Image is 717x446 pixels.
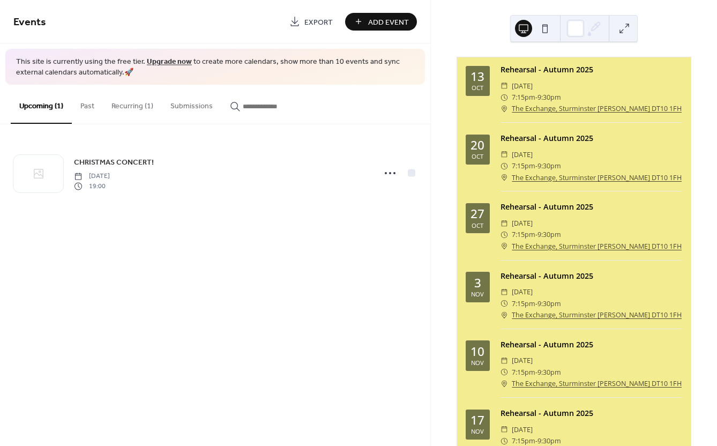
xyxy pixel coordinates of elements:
span: - [535,92,537,103]
a: The Exchange, Sturminster [PERSON_NAME] DT10 1FH [512,241,682,252]
div: 10 [470,346,484,358]
span: Export [304,17,333,28]
div: ​ [501,229,508,240]
div: Rehearsal - Autumn 2025 [501,64,682,76]
div: Rehearsal - Autumn 2025 [501,339,682,351]
a: Export [281,13,341,31]
div: ​ [501,367,508,378]
span: 7:15pm [512,92,535,103]
div: ​ [501,424,508,435]
span: 9:30pm [537,92,561,103]
span: This site is currently using the free tier. to create more calendars, show more than 10 events an... [16,57,414,78]
button: Recurring (1) [103,85,162,123]
span: - [535,160,537,172]
div: Rehearsal - Autumn 2025 [501,201,682,213]
button: Submissions [162,85,221,123]
span: - [535,298,537,309]
span: - [535,229,537,240]
span: [DATE] [74,172,110,181]
div: ​ [501,355,508,366]
span: 9:30pm [537,298,561,309]
div: ​ [501,160,508,172]
a: CHRISTMAS CONCERT! [74,156,154,168]
div: 27 [470,208,484,220]
div: ​ [501,378,508,389]
div: Oct [472,85,483,91]
div: ​ [501,103,508,114]
span: 7:15pm [512,229,535,240]
span: [DATE] [512,286,533,298]
span: Events [13,12,46,33]
a: The Exchange, Sturminster [PERSON_NAME] DT10 1FH [512,172,682,183]
span: 7:15pm [512,298,535,309]
span: [DATE] [512,149,533,160]
div: Nov [471,360,484,366]
span: 9:30pm [537,229,561,240]
div: Rehearsal - Autumn 2025 [501,270,682,282]
div: Rehearsal - Autumn 2025 [501,132,682,144]
div: ​ [501,241,508,252]
span: 7:15pm [512,367,535,378]
div: ​ [501,298,508,309]
span: [DATE] [512,424,533,435]
span: 7:15pm [512,160,535,172]
span: [DATE] [512,218,533,229]
button: Past [72,85,103,123]
div: ​ [501,309,508,321]
button: Upcoming (1) [11,85,72,124]
div: ​ [501,149,508,160]
span: 9:30pm [537,367,561,378]
div: ​ [501,218,508,229]
span: [DATE] [512,355,533,366]
span: [DATE] [512,80,533,92]
div: ​ [501,80,508,92]
div: 20 [470,139,484,152]
span: 19:00 [74,181,110,191]
div: Rehearsal - Autumn 2025 [501,407,682,419]
span: - [535,367,537,378]
div: 17 [470,414,484,427]
div: Oct [472,222,483,228]
span: 9:30pm [537,160,561,172]
div: ​ [501,92,508,103]
div: Nov [471,428,484,434]
div: 3 [474,277,481,289]
div: 13 [470,71,484,83]
a: The Exchange, Sturminster [PERSON_NAME] DT10 1FH [512,103,682,114]
div: ​ [501,286,508,298]
div: ​ [501,172,508,183]
a: The Exchange, Sturminster [PERSON_NAME] DT10 1FH [512,378,682,389]
a: Upgrade now [147,55,192,69]
div: Nov [471,291,484,297]
span: CHRISTMAS CONCERT! [74,157,154,168]
span: Add Event [368,17,409,28]
div: Oct [472,153,483,159]
a: The Exchange, Sturminster [PERSON_NAME] DT10 1FH [512,309,682,321]
button: Add Event [345,13,417,31]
